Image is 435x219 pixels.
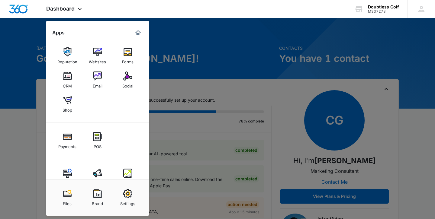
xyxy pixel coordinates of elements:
a: Websites [86,44,109,67]
div: Websites [89,56,106,64]
div: Ads [94,178,101,186]
div: Forms [122,56,134,64]
a: Shop [56,93,79,116]
div: Intelligence [117,178,138,186]
a: Ads [86,166,109,189]
a: CRM [56,68,79,91]
div: Content [60,178,75,186]
div: account id [368,9,399,14]
div: CRM [63,81,72,88]
div: Files [63,198,72,206]
a: Brand [86,186,109,209]
div: Shop [63,105,72,113]
a: Payments [56,129,79,152]
a: Reputation [56,44,79,67]
a: Email [86,68,109,91]
div: account name [368,5,399,9]
div: Brand [92,198,103,206]
a: POS [86,129,109,152]
a: Social [116,68,139,91]
div: POS [94,141,101,149]
h2: Apps [52,30,65,36]
div: Payments [58,141,76,149]
a: Content [56,166,79,189]
div: Settings [120,198,135,206]
a: Files [56,186,79,209]
div: Email [93,81,102,88]
a: Forms [116,44,139,67]
div: Social [122,81,133,88]
span: Dashboard [46,5,75,12]
a: Marketing 360® Dashboard [133,28,143,38]
a: Intelligence [116,166,139,189]
a: Settings [116,186,139,209]
div: Reputation [57,56,77,64]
